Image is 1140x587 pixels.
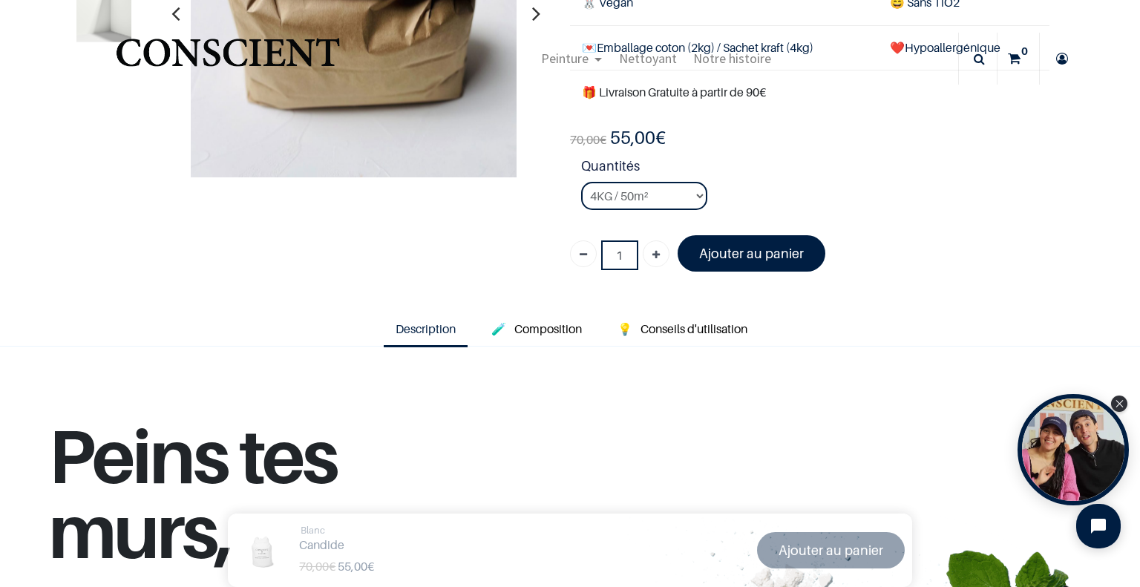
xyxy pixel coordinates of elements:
[299,538,577,552] h1: Candide
[1018,44,1032,59] sup: 0
[491,321,506,336] span: 🧪
[678,235,825,272] a: Ajouter au panier
[997,33,1039,85] a: 0
[48,418,519,586] h1: Peins tes murs,
[299,559,335,574] span: €
[643,240,669,267] a: Ajouter
[641,321,747,336] span: Conseils d'utilisation
[617,321,632,336] span: 💡
[1018,394,1129,505] div: Open Tolstoy
[570,240,597,267] a: Supprimer
[610,127,666,148] b: €
[533,33,611,85] a: Peinture
[1018,394,1129,505] div: Open Tolstoy widget
[581,156,1049,182] strong: Quantités
[338,559,374,574] b: €
[779,542,883,558] font: Ajouter au panier
[113,30,342,88] a: Logo of Conscient
[514,321,582,336] span: Composition
[757,532,905,568] a: Ajouter au panier
[1064,491,1133,561] iframe: Tidio Chat
[699,246,804,261] font: Ajouter au panier
[338,559,367,574] span: 55,00
[541,50,589,67] span: Peinture
[693,50,771,67] span: Notre histoire
[113,30,342,88] img: Conscient
[582,85,766,99] font: 🎁 Livraison Gratuite à partir de 90€
[1018,394,1129,505] div: Tolstoy bubble widget
[619,50,677,67] span: Nettoyant
[570,132,600,147] span: 70,00
[610,127,655,148] span: 55,00
[299,559,329,574] span: 70,00
[301,524,325,536] span: Blanc
[1111,396,1127,412] div: Close Tolstoy widget
[235,521,291,577] img: Product Image
[301,523,325,538] a: Blanc
[396,321,456,336] span: Description
[570,132,606,148] span: €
